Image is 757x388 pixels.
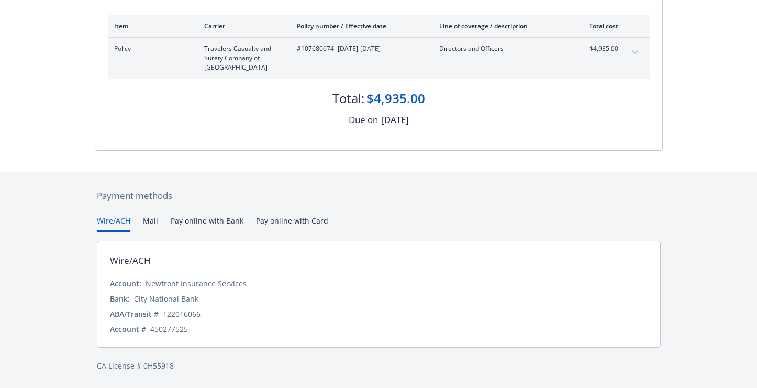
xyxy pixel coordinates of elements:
div: PolicyTravelers Casualty and Surety Company of [GEOGRAPHIC_DATA]#107680674- [DATE]-[DATE]Director... [108,38,650,79]
div: Total cost [579,21,618,30]
button: Wire/ACH [97,215,130,232]
div: City National Bank [134,293,198,304]
span: #107680674 - [DATE]-[DATE] [297,44,422,53]
div: Due on [349,113,378,127]
button: expand content [627,44,643,61]
span: Travelers Casualty and Surety Company of [GEOGRAPHIC_DATA] [204,44,280,72]
span: Directors and Officers [439,44,562,53]
div: Payment methods [97,189,661,203]
div: 122016066 [163,308,201,319]
div: Policy number / Effective date [297,21,422,30]
button: Mail [143,215,158,232]
div: Item [114,21,187,30]
div: [DATE] [381,113,409,127]
div: CA License # 0H55918 [97,360,661,371]
button: Pay online with Bank [171,215,243,232]
div: Account: [110,278,141,289]
div: Bank: [110,293,130,304]
div: $4,935.00 [366,90,425,107]
div: ABA/Transit # [110,308,159,319]
span: $4,935.00 [579,44,618,53]
span: Policy [114,44,187,53]
div: Wire/ACH [110,254,151,268]
div: Total: [332,90,364,107]
div: Account # [110,324,146,335]
div: Carrier [204,21,280,30]
div: Line of coverage / description [439,21,562,30]
div: 450277525 [150,324,188,335]
div: Newfront Insurance Services [146,278,247,289]
button: Pay online with Card [256,215,328,232]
